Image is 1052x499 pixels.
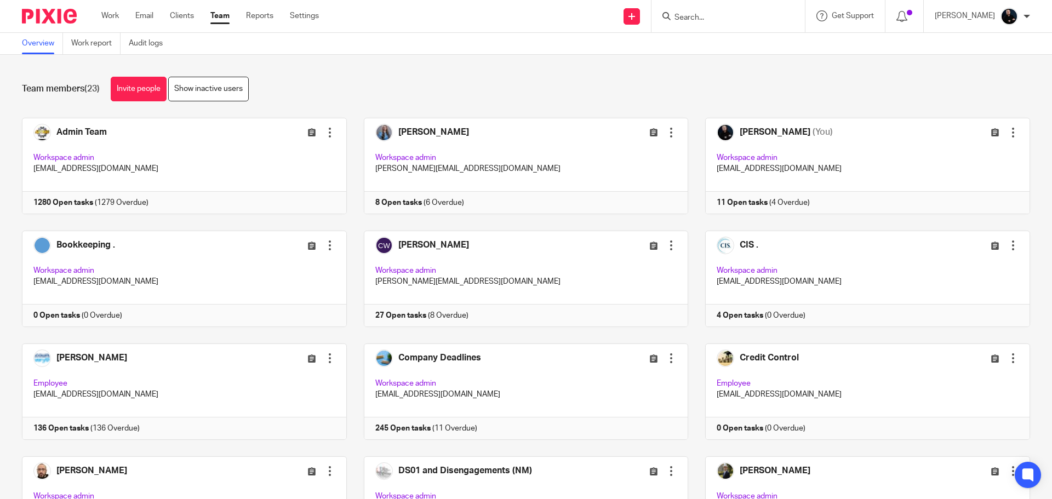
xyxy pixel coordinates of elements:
[71,33,121,54] a: Work report
[22,83,100,95] h1: Team members
[22,33,63,54] a: Overview
[129,33,171,54] a: Audit logs
[22,9,77,24] img: Pixie
[168,77,249,101] a: Show inactive users
[101,10,119,21] a: Work
[1000,8,1018,25] img: Headshots%20accounting4everything_Poppy%20Jakes%20Photography-2203.jpg
[935,10,995,21] p: [PERSON_NAME]
[84,84,100,93] span: (23)
[832,12,874,20] span: Get Support
[673,13,772,23] input: Search
[246,10,273,21] a: Reports
[135,10,153,21] a: Email
[170,10,194,21] a: Clients
[111,77,167,101] a: Invite people
[210,10,230,21] a: Team
[290,10,319,21] a: Settings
